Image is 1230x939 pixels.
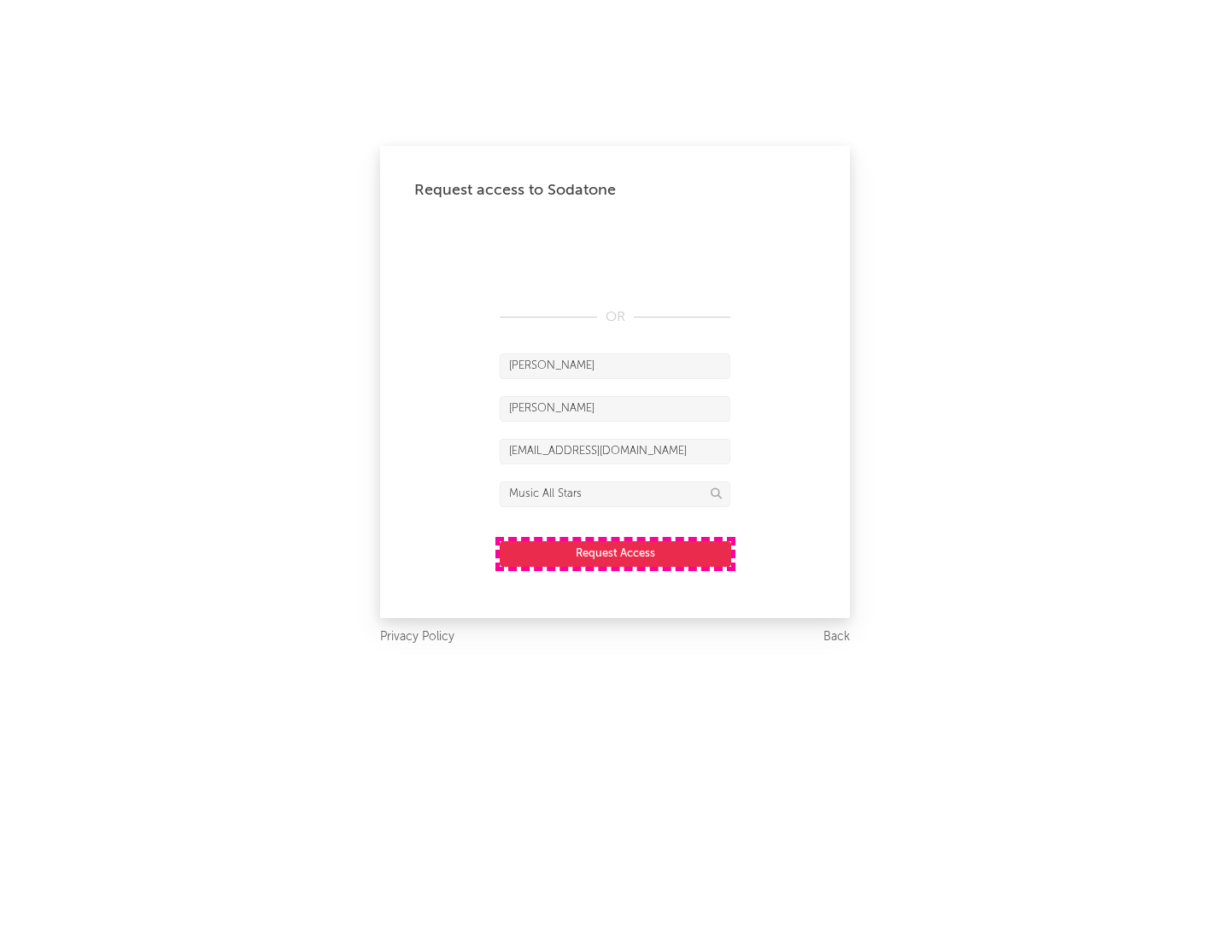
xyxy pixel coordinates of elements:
div: OR [500,307,730,328]
input: First Name [500,353,730,379]
button: Request Access [500,541,731,567]
a: Privacy Policy [380,627,454,648]
input: Email [500,439,730,464]
div: Request access to Sodatone [414,180,816,201]
input: Division [500,481,730,507]
input: Last Name [500,396,730,422]
a: Back [823,627,850,648]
